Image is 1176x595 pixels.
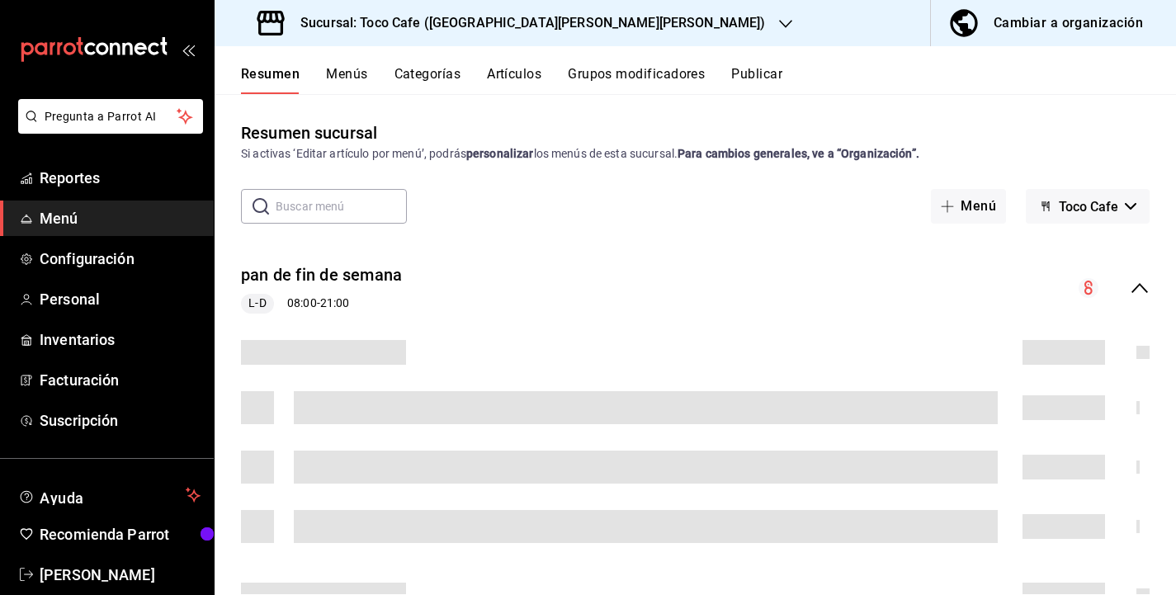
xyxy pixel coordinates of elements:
span: Toco Cafe [1059,199,1118,215]
button: Publicar [731,66,782,94]
strong: personalizar [466,147,534,160]
span: L-D [242,295,272,312]
button: Categorías [394,66,461,94]
button: open_drawer_menu [182,43,195,56]
div: Cambiar a organización [994,12,1143,35]
div: 08:00 - 21:00 [241,294,402,314]
button: Artículos [487,66,541,94]
span: Ayuda [40,485,179,505]
a: Pregunta a Parrot AI [12,120,203,137]
span: Recomienda Parrot [40,523,201,545]
span: Inventarios [40,328,201,351]
span: [PERSON_NAME] [40,564,201,586]
button: Pregunta a Parrot AI [18,99,203,134]
button: Grupos modificadores [568,66,705,94]
div: Si activas ‘Editar artículo por menú’, podrás los menús de esta sucursal. [241,145,1150,163]
button: Toco Cafe [1026,189,1150,224]
div: collapse-menu-row [215,250,1176,327]
button: Menús [326,66,367,94]
span: Configuración [40,248,201,270]
strong: Para cambios generales, ve a “Organización”. [678,147,919,160]
span: Facturación [40,369,201,391]
span: Pregunta a Parrot AI [45,108,177,125]
div: navigation tabs [241,66,1176,94]
button: Menú [931,189,1006,224]
span: Menú [40,207,201,229]
button: pan de fin de semana [241,263,402,287]
div: Resumen sucursal [241,120,377,145]
button: Resumen [241,66,300,94]
span: Suscripción [40,409,201,432]
span: Personal [40,288,201,310]
h3: Sucursal: Toco Cafe ([GEOGRAPHIC_DATA][PERSON_NAME][PERSON_NAME]) [287,13,766,33]
span: Reportes [40,167,201,189]
input: Buscar menú [276,190,407,223]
